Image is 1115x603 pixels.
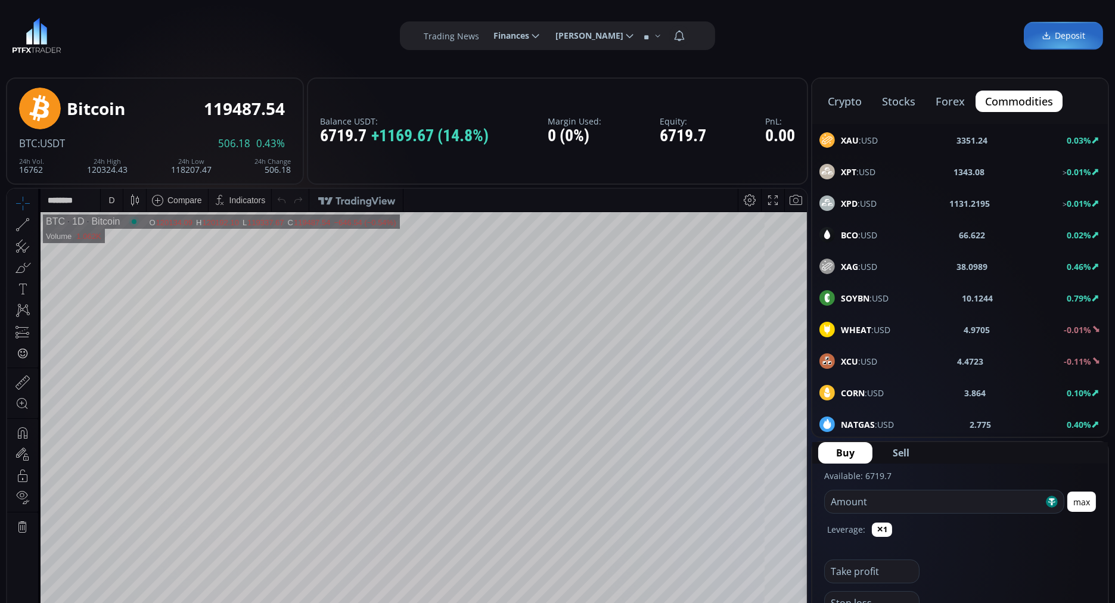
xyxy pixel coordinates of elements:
div: Volume [39,43,64,52]
b: 1343.08 [954,166,984,178]
div: Market open [122,27,132,38]
span: :USD [841,292,889,304]
b: 2.775 [970,418,991,431]
b: 0.03% [1067,135,1091,146]
span: :USD [841,324,890,336]
span: Buy [836,446,855,460]
button: 01:58:42 (UTC) [660,473,726,496]
b: 3351.24 [957,134,988,147]
b: XAG [841,261,858,272]
span: :USD [841,387,884,399]
span: :USD [841,134,878,147]
b: XPD [841,198,858,209]
div: Toggle Percentage [737,473,754,496]
div: L [235,29,240,38]
b: WHEAT [841,324,871,335]
label: Available: 6719.7 [824,470,892,481]
span: [PERSON_NAME] [547,24,623,48]
div: log [758,480,769,489]
span: :USD [841,355,877,368]
div: 1m [97,480,108,489]
div: 0.00 [765,127,795,145]
b: 0.40% [1067,419,1091,430]
b: 0.01% [1067,166,1091,178]
b: 0.79% [1067,293,1091,304]
span: > [1063,167,1067,178]
span: :USD [841,418,894,431]
span: > [1063,199,1067,209]
img: LOGO [12,18,61,54]
div: 120192.10 [195,29,231,38]
div: 506.18 [254,158,291,174]
div: 5d [117,480,127,489]
b: 0.02% [1067,229,1091,241]
div: C [281,29,287,38]
div: 24h Change [254,158,291,165]
div: H [189,29,195,38]
div:  [11,159,20,170]
b: XAU [841,135,859,146]
b: 10.1244 [962,292,993,304]
div: 120324.43 [87,158,128,174]
div: 119487.54 [287,29,323,38]
label: Trading News [424,30,479,42]
button: stocks [872,91,925,112]
b: -0.01% [1064,324,1091,335]
div: 24h High [87,158,128,165]
button: ✕1 [872,523,892,537]
b: 4.4723 [958,355,984,368]
button: Buy [818,442,872,464]
div: Hide Drawings Toolbar [27,445,33,461]
button: commodities [976,91,1063,112]
b: XCU [841,356,858,367]
b: 1131.2195 [949,197,990,210]
label: Equity: [660,117,706,126]
span: :USD [841,229,877,241]
div: 1.062K [69,43,94,52]
div: Toggle Auto Scale [774,473,798,496]
div: 24h Low [171,158,212,165]
span: :USDT [38,136,65,150]
b: 0.10% [1067,387,1091,399]
span: :USD [841,166,875,178]
div: 119337.67 [240,29,277,38]
label: Margin Used: [548,117,601,126]
span: Sell [893,446,909,460]
div: BTC [39,27,58,38]
b: 4.9705 [964,324,990,336]
b: 0.46% [1067,261,1091,272]
div: 24h Vol. [19,158,44,165]
span: Deposit [1042,30,1085,42]
div: Compare [160,7,195,16]
button: max [1067,492,1096,512]
b: XPT [841,166,856,178]
div: 1y [60,480,69,489]
span: :USD [841,197,877,210]
b: CORN [841,387,865,399]
div: 1d [135,480,144,489]
div: Go to [160,473,179,496]
label: PnL: [765,117,795,126]
label: Balance USDT: [320,117,489,126]
div: Indicators [222,7,259,16]
div: Bitcoin [77,27,113,38]
b: NATGAS [841,419,875,430]
b: 66.622 [959,229,985,241]
a: Deposit [1024,22,1103,50]
b: 0.01% [1067,198,1091,209]
div: Bitcoin [67,100,125,118]
span: :USD [841,260,877,273]
div: O [142,29,148,38]
span: BTC [19,136,38,150]
div: 3m [77,480,89,489]
div: 118207.47 [171,158,212,174]
span: +1169.67 (14.8%) [371,127,489,145]
b: -0.11% [1064,356,1091,367]
b: BCO [841,229,858,241]
div: 120134.09 [149,29,185,38]
div: D [101,7,107,16]
b: 3.864 [965,387,986,399]
div: Toggle Log Scale [754,473,774,496]
span: 01:58:42 (UTC) [664,480,722,489]
span: 0.43% [256,138,285,149]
